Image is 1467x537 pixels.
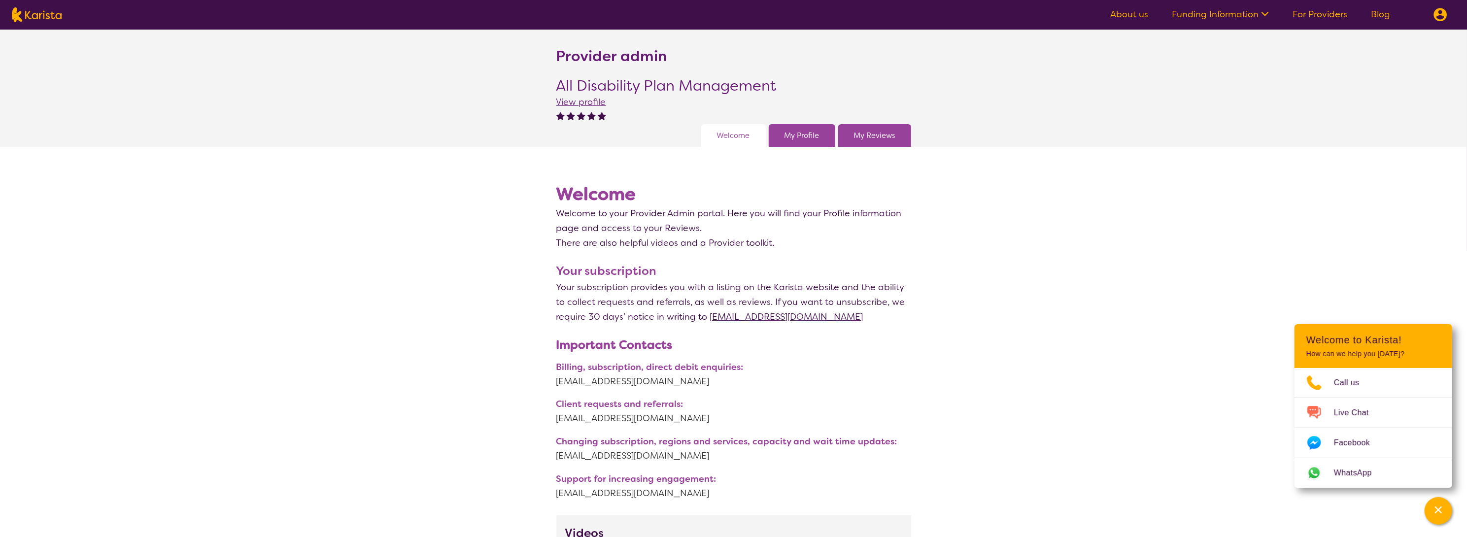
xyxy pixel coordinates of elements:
div: Channel Menu [1295,324,1452,488]
h3: Your subscription [556,262,911,280]
a: View profile [556,96,606,108]
p: Billing, subscription, direct debit enquiries: [556,361,911,374]
a: Welcome [717,128,750,143]
img: fullstar [567,111,575,120]
a: [EMAIL_ADDRESS][DOMAIN_NAME] [556,486,911,501]
h2: Welcome to Karista! [1306,334,1440,346]
p: Your subscription provides you with a listing on the Karista website and the ability to collect r... [556,280,911,324]
ul: Choose channel [1295,368,1452,488]
img: fullstar [598,111,606,120]
h2: All Disability Plan Management [556,77,777,95]
p: Changing subscription, regions and services, capacity and wait time updates: [556,435,911,448]
span: WhatsApp [1334,466,1384,480]
img: fullstar [587,111,596,120]
p: Client requests and referrals: [556,398,911,411]
p: Support for increasing engagement: [556,472,911,486]
a: Web link opens in a new tab. [1295,458,1452,488]
p: There are also helpful videos and a Provider toolkit. [556,235,911,250]
a: [EMAIL_ADDRESS][DOMAIN_NAME] [556,374,911,389]
p: Welcome to your Provider Admin portal. Here you will find your Profile information page and acces... [556,206,911,235]
a: My Profile [785,128,819,143]
a: My Reviews [854,128,895,143]
h1: Welcome [556,182,911,206]
span: Live Chat [1334,405,1381,420]
h2: Provider admin [556,47,667,65]
button: Channel Menu [1425,497,1452,525]
img: Karista logo [12,7,62,22]
a: About us [1110,8,1148,20]
img: fullstar [556,111,565,120]
a: Funding Information [1172,8,1269,20]
a: [EMAIL_ADDRESS][DOMAIN_NAME] [556,411,911,426]
span: Call us [1334,375,1371,390]
img: fullstar [577,111,585,120]
a: [EMAIL_ADDRESS][DOMAIN_NAME] [556,448,911,463]
b: Important Contacts [556,337,673,353]
p: How can we help you [DATE]? [1306,350,1440,358]
span: Facebook [1334,436,1382,450]
a: [EMAIL_ADDRESS][DOMAIN_NAME] [710,311,863,323]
